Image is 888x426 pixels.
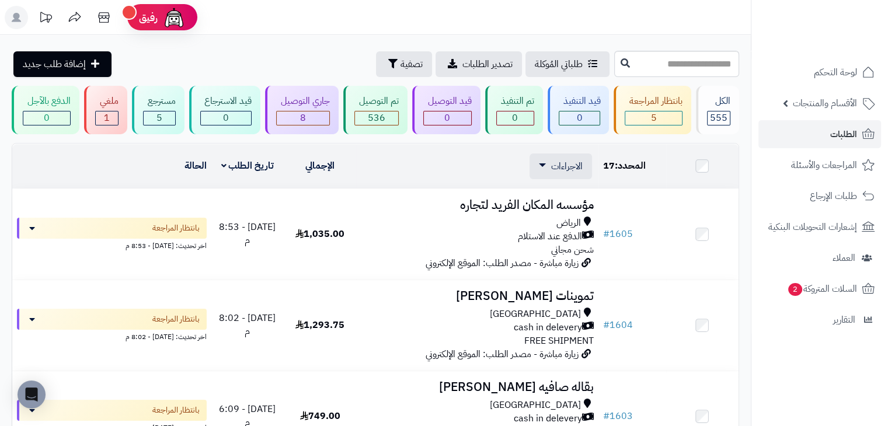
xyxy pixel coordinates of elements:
span: # [603,227,610,241]
a: تاريخ الطلب [221,159,274,173]
div: مسترجع [143,95,176,108]
span: لوحة التحكم [814,64,857,81]
span: الرياض [556,217,581,230]
span: 0 [44,111,50,125]
span: 0 [512,111,518,125]
a: طلبات الإرجاع [758,182,881,210]
h3: بقاله صافيه [PERSON_NAME] [361,380,593,394]
span: 1,035.00 [295,227,344,241]
span: التقارير [833,312,855,328]
span: [GEOGRAPHIC_DATA] [490,399,581,412]
h3: تموينات [PERSON_NAME] [361,289,593,303]
span: شحن مجاني [551,243,594,257]
div: 0 [497,111,534,125]
a: الكل555 [694,86,741,134]
div: 0 [424,111,471,125]
a: ملغي 1 [82,86,130,134]
span: 0 [576,111,582,125]
span: العملاء [833,250,855,266]
div: 0 [23,111,70,125]
a: الاجراءات [539,159,583,173]
a: تم التنفيذ 0 [483,86,545,134]
span: 0 [223,111,229,125]
span: 749.00 [300,409,340,423]
span: 1 [104,111,110,125]
a: طلباتي المُوكلة [525,51,610,77]
span: زيارة مباشرة - مصدر الطلب: الموقع الإلكتروني [426,256,579,270]
span: رفيق [139,11,158,25]
span: 536 [368,111,385,125]
a: لوحة التحكم [758,58,881,86]
span: الاجراءات [551,159,583,173]
div: بانتظار المراجعة [625,95,682,108]
a: تم التوصيل 536 [341,86,410,134]
span: تصفية [401,57,423,71]
span: 1,293.75 [295,318,344,332]
a: التقارير [758,306,881,334]
span: 555 [710,111,727,125]
a: العملاء [758,244,881,272]
div: جاري التوصيل [276,95,330,108]
span: 0 [444,111,450,125]
img: logo-2.png [809,31,877,55]
a: إضافة طلب جديد [13,51,112,77]
span: FREE SHIPMENT [524,334,594,348]
span: طلباتي المُوكلة [535,57,583,71]
span: السلات المتروكة [787,281,857,297]
span: # [603,409,610,423]
div: Open Intercom Messenger [18,380,46,408]
span: 2 [788,283,802,296]
div: 1 [96,111,118,125]
span: زيارة مباشرة - مصدر الطلب: الموقع الإلكتروني [426,347,579,361]
span: الأقسام والمنتجات [793,95,857,111]
span: [DATE] - 8:02 م [219,311,276,338]
span: cash in delevery [514,321,582,334]
div: 0 [201,111,252,125]
a: الطلبات [758,120,881,148]
a: المراجعات والأسئلة [758,151,881,179]
div: 8 [277,111,329,125]
button: تصفية [376,51,432,77]
a: إشعارات التحويلات البنكية [758,213,881,241]
a: الحالة [184,159,207,173]
div: 5 [625,111,682,125]
div: ملغي [95,95,119,108]
div: الكل [707,95,730,108]
span: 5 [651,111,657,125]
span: 5 [156,111,162,125]
span: بانتظار المراجعة [152,313,200,325]
span: إضافة طلب جديد [23,57,86,71]
a: بانتظار المراجعة 5 [611,86,694,134]
a: قيد التوصيل 0 [410,86,483,134]
span: بانتظار المراجعة [152,404,200,416]
span: 17 [603,159,615,173]
span: # [603,318,610,332]
a: #1605 [603,227,633,241]
div: قيد التنفيذ [559,95,601,108]
div: الدفع بالآجل [23,95,71,108]
a: تصدير الطلبات [436,51,522,77]
div: قيد التوصيل [423,95,472,108]
img: ai-face.png [162,6,186,29]
a: السلات المتروكة2 [758,275,881,303]
div: المحدد: [603,159,661,173]
span: الدفع عند الاستلام [518,230,582,243]
div: تم التوصيل [354,95,399,108]
a: قيد الاسترجاع 0 [187,86,263,134]
a: الإجمالي [305,159,335,173]
span: تصدير الطلبات [462,57,513,71]
div: قيد الاسترجاع [200,95,252,108]
a: تحديثات المنصة [31,6,60,32]
a: جاري التوصيل 8 [263,86,341,134]
span: الطلبات [830,126,857,142]
span: [DATE] - 8:53 م [219,220,276,247]
h3: مؤسسه المكان الفريد لتجاره [361,198,593,212]
span: بانتظار المراجعة [152,222,200,234]
a: الدفع بالآجل 0 [9,86,82,134]
a: مسترجع 5 [130,86,187,134]
a: #1604 [603,318,633,332]
div: تم التنفيذ [496,95,534,108]
span: [GEOGRAPHIC_DATA] [490,308,581,321]
span: cash in delevery [514,412,582,425]
div: 5 [144,111,175,125]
